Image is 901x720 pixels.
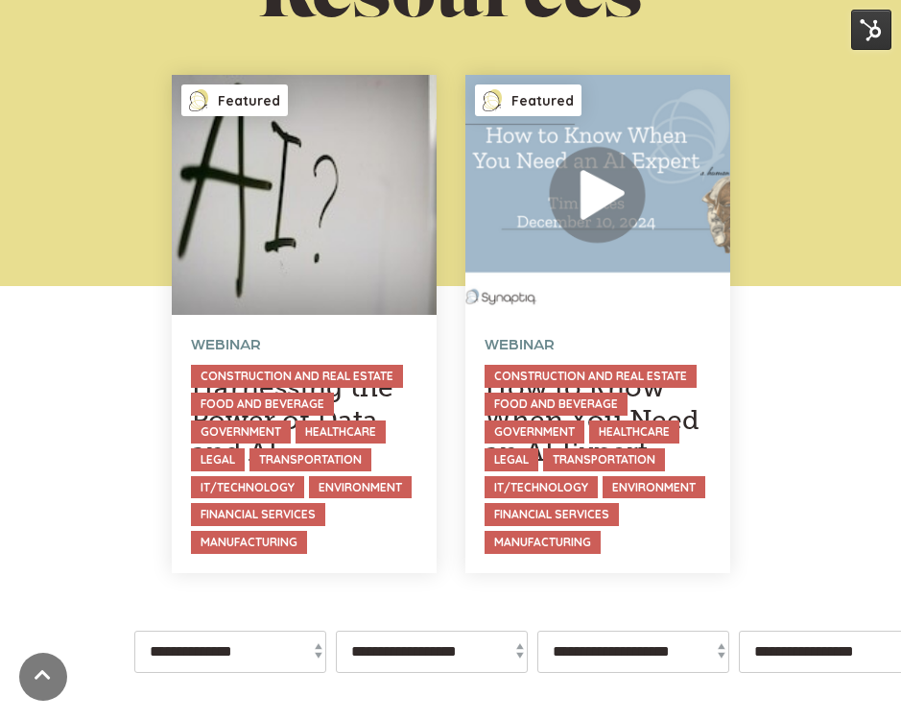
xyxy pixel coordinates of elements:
[191,393,334,416] div: Food and beverage
[191,531,307,554] div: Manufacturing
[543,448,665,471] div: Transportation
[191,503,325,526] div: Financial services
[465,75,730,573] a: logoFeatured Webinar How to Know When You Need an AI Expert Construction and real estate Food and...
[556,474,901,720] iframe: Chat Widget
[191,365,403,388] div: Construction and real estate
[191,448,245,471] div: Legal
[483,89,502,111] img: logo
[172,75,437,315] img: AI?
[485,365,697,388] div: Construction and real estate
[485,393,628,416] div: Food and beverage
[296,420,386,444] div: Healthcare
[851,10,891,50] img: HubSpot Tools Menu Toggle
[309,476,412,499] div: Environment
[485,420,584,444] div: Government
[485,531,601,554] div: Manufacturing
[189,89,208,111] img: logo
[485,334,711,372] div: Webinar
[485,476,598,499] div: IT/technology
[181,84,288,116] div: Featured
[191,334,417,372] div: Webinar
[172,75,437,573] a: logoFeatured Webinar Harnessing the Power of Data and AI Construction and real estate Food and be...
[589,420,679,444] div: Healthcare
[485,503,619,526] div: Financial services
[249,448,371,471] div: Transportation
[465,75,730,315] img: AI Expert
[475,84,581,116] div: Featured
[191,476,304,499] div: IT/technology
[191,420,291,444] div: Government
[485,448,538,471] div: Legal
